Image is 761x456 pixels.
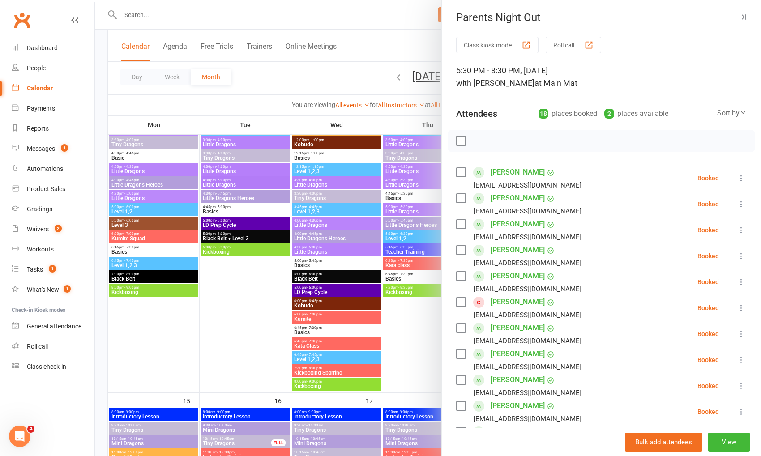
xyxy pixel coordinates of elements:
[456,37,539,53] button: Class kiosk mode
[491,373,545,387] a: [PERSON_NAME]
[9,426,30,447] iframe: Intercom live chat
[27,323,81,330] div: General attendance
[697,383,719,389] div: Booked
[491,165,545,179] a: [PERSON_NAME]
[491,399,545,413] a: [PERSON_NAME]
[12,199,94,219] a: Gradings
[12,239,94,260] a: Workouts
[12,139,94,159] a: Messages 1
[12,280,94,300] a: What's New1
[491,217,545,231] a: [PERSON_NAME]
[604,109,614,119] div: 2
[697,305,719,311] div: Booked
[12,159,94,179] a: Automations
[456,78,534,88] span: with [PERSON_NAME]
[27,85,53,92] div: Calendar
[12,337,94,357] a: Roll call
[12,119,94,139] a: Reports
[604,107,668,120] div: places available
[474,205,581,217] div: [EMAIL_ADDRESS][DOMAIN_NAME]
[456,64,747,89] div: 5:30 PM - 8:30 PM, [DATE]
[55,225,62,232] span: 2
[12,357,94,377] a: Class kiosk mode
[27,105,55,112] div: Payments
[61,144,68,152] span: 1
[539,109,548,119] div: 18
[64,285,71,293] span: 1
[534,78,577,88] span: at Main Mat
[12,78,94,98] a: Calendar
[27,44,58,51] div: Dashboard
[491,191,545,205] a: [PERSON_NAME]
[474,283,581,295] div: [EMAIL_ADDRESS][DOMAIN_NAME]
[491,321,545,335] a: [PERSON_NAME]
[27,246,54,253] div: Workouts
[27,185,65,192] div: Product Sales
[12,58,94,78] a: People
[12,219,94,239] a: Waivers 2
[27,165,63,172] div: Automations
[27,343,48,350] div: Roll call
[474,231,581,243] div: [EMAIL_ADDRESS][DOMAIN_NAME]
[474,335,581,347] div: [EMAIL_ADDRESS][DOMAIN_NAME]
[491,269,545,283] a: [PERSON_NAME]
[474,309,581,321] div: [EMAIL_ADDRESS][DOMAIN_NAME]
[474,387,581,399] div: [EMAIL_ADDRESS][DOMAIN_NAME]
[27,205,52,213] div: Gradings
[456,107,497,120] div: Attendees
[12,179,94,199] a: Product Sales
[491,347,545,361] a: [PERSON_NAME]
[12,260,94,280] a: Tasks 1
[625,433,702,452] button: Bulk add attendees
[27,125,49,132] div: Reports
[12,316,94,337] a: General attendance kiosk mode
[474,179,581,191] div: [EMAIL_ADDRESS][DOMAIN_NAME]
[697,253,719,259] div: Booked
[12,98,94,119] a: Payments
[697,357,719,363] div: Booked
[49,265,56,273] span: 1
[491,243,545,257] a: [PERSON_NAME]
[27,64,46,72] div: People
[539,107,597,120] div: places booked
[474,361,581,373] div: [EMAIL_ADDRESS][DOMAIN_NAME]
[27,286,59,293] div: What's New
[546,37,601,53] button: Roll call
[697,331,719,337] div: Booked
[697,409,719,415] div: Booked
[697,279,719,285] div: Booked
[11,9,33,31] a: Clubworx
[27,363,66,370] div: Class check-in
[491,425,545,439] a: [PERSON_NAME]
[697,175,719,181] div: Booked
[12,38,94,58] a: Dashboard
[442,11,761,24] div: Parents Night Out
[474,257,581,269] div: [EMAIL_ADDRESS][DOMAIN_NAME]
[708,433,750,452] button: View
[27,426,34,433] span: 4
[27,145,55,152] div: Messages
[27,266,43,273] div: Tasks
[491,295,545,309] a: [PERSON_NAME]
[697,201,719,207] div: Booked
[474,413,581,425] div: [EMAIL_ADDRESS][DOMAIN_NAME]
[27,226,49,233] div: Waivers
[717,107,747,119] div: Sort by
[697,227,719,233] div: Booked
